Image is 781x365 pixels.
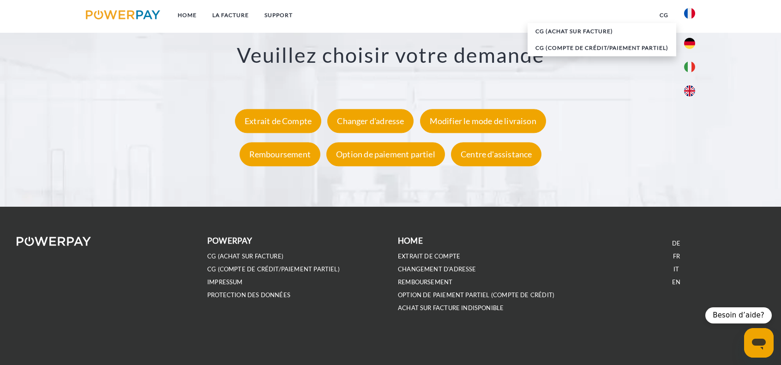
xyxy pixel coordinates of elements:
[17,237,91,246] img: logo-powerpay-white.svg
[207,265,340,273] a: CG (Compte de crédit/paiement partiel)
[398,278,452,286] a: REMBOURSEMENT
[324,150,447,160] a: Option de paiement partiel
[420,109,546,133] div: Modifier le mode de livraison
[705,307,772,323] div: Besoin d’aide?
[86,10,160,19] img: logo-powerpay.svg
[672,239,680,247] a: DE
[672,278,680,286] a: EN
[240,143,320,167] div: Remboursement
[673,252,680,260] a: FR
[170,7,204,24] a: Home
[652,7,676,24] a: CG
[744,328,774,358] iframe: Bouton de lancement de la fenêtre de messagerie, conversation en cours
[398,252,460,260] a: EXTRAIT DE COMPTE
[398,304,504,312] a: ACHAT SUR FACTURE INDISPONIBLE
[528,23,676,40] a: CG (achat sur facture)
[207,236,252,245] b: POWERPAY
[326,143,445,167] div: Option de paiement partiel
[207,291,290,299] a: PROTECTION DES DONNÉES
[684,85,695,96] img: en
[449,150,544,160] a: Centre d'assistance
[207,278,243,286] a: IMPRESSUM
[51,42,731,68] h3: Veuillez choisir votre demande
[325,116,416,126] a: Changer d'adresse
[684,8,695,19] img: fr
[398,265,476,273] a: Changement d'adresse
[235,109,321,133] div: Extrait de Compte
[684,61,695,72] img: it
[204,7,257,24] a: LA FACTURE
[207,252,283,260] a: CG (achat sur facture)
[398,291,554,299] a: OPTION DE PAIEMENT PARTIEL (Compte de crédit)
[684,38,695,49] img: de
[398,236,423,245] b: Home
[528,40,676,56] a: CG (Compte de crédit/paiement partiel)
[451,143,541,167] div: Centre d'assistance
[418,116,548,126] a: Modifier le mode de livraison
[237,150,323,160] a: Remboursement
[233,116,324,126] a: Extrait de Compte
[673,265,679,273] a: IT
[327,109,414,133] div: Changer d'adresse
[257,7,300,24] a: Support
